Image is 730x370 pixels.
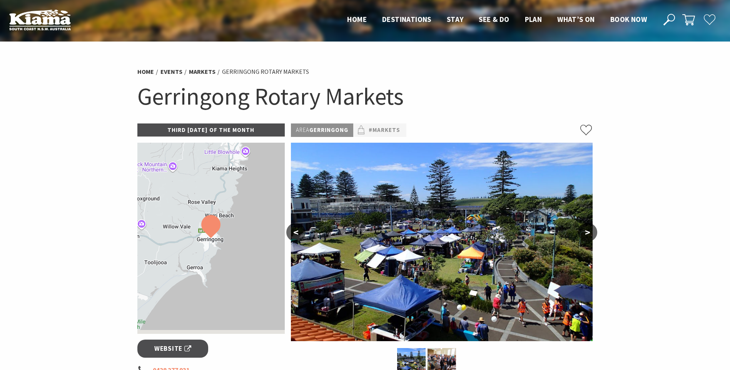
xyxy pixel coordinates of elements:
[610,15,647,24] span: Book now
[286,223,306,242] button: <
[291,143,593,341] img: Christmas Market and Street Parade
[137,81,593,112] h1: Gerringong Rotary Markets
[154,343,191,354] span: Website
[382,15,431,24] span: Destinations
[557,15,595,24] span: What’s On
[525,15,542,24] span: Plan
[296,126,309,133] span: Area
[447,15,464,24] span: Stay
[347,15,367,24] span: Home
[479,15,509,24] span: See & Do
[137,123,285,137] p: Third [DATE] of the Month
[222,67,309,77] li: Gerringong Rotary Markets
[369,125,400,135] a: #Markets
[137,68,154,76] a: Home
[137,340,209,358] a: Website
[160,68,182,76] a: Events
[291,123,353,137] p: Gerringong
[578,223,597,242] button: >
[339,13,655,26] nav: Main Menu
[189,68,215,76] a: Markets
[9,9,71,30] img: Kiama Logo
